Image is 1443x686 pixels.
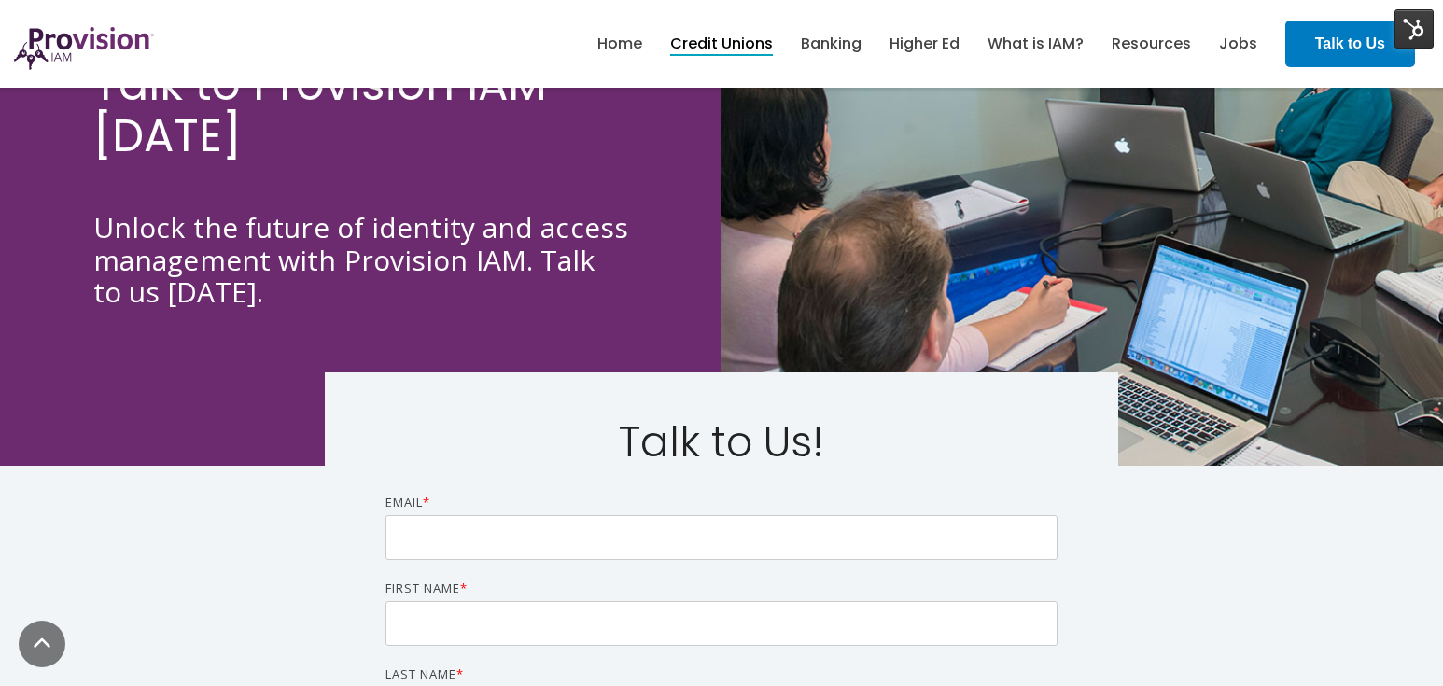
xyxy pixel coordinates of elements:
a: Banking [801,28,862,60]
a: Home [597,28,642,60]
a: What is IAM? [988,28,1084,60]
a: Resources [1112,28,1191,60]
span: Last name [385,665,456,682]
img: HubSpot Tools Menu Toggle [1394,9,1434,49]
h2: Talk to Us! [385,419,1058,466]
span: First name [385,580,460,596]
a: Jobs [1219,28,1257,60]
a: Higher Ed [890,28,960,60]
strong: Talk to Us [1315,35,1385,51]
a: Talk to Us [1285,21,1415,67]
a: Credit Unions [670,28,773,60]
span: Email [385,494,423,511]
img: ProvisionIAM-Logo-Purple [14,27,154,70]
span: Unlock the future of identity and access management with Provision IAM. Talk to us [DATE]. [93,208,628,311]
span: Talk to Provision IAM [DATE] [93,53,547,167]
nav: menu [583,14,1271,74]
